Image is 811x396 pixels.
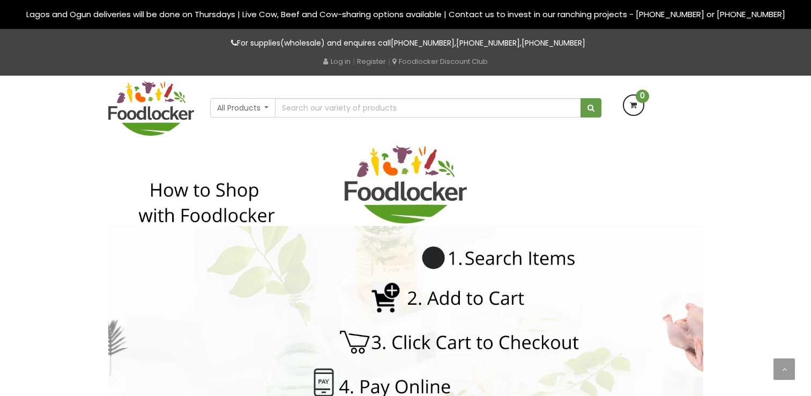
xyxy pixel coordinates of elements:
span: | [388,56,390,67]
a: Log in [323,56,351,67]
img: FoodLocker [108,81,194,136]
a: [PHONE_NUMBER] [391,38,455,48]
a: Register [357,56,386,67]
a: Foodlocker Discount Club [392,56,488,67]
a: [PHONE_NUMBER] [456,38,520,48]
span: | [353,56,355,67]
input: Search our variety of products [275,98,581,118]
span: Lagos and Ogun deliveries will be done on Thursdays | Live Cow, Beef and Cow-sharing options avai... [26,9,785,20]
a: [PHONE_NUMBER] [522,38,585,48]
button: All Products [210,98,276,118]
p: For supplies(wholesale) and enquires call , , [108,37,703,49]
span: 0 [636,90,649,103]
